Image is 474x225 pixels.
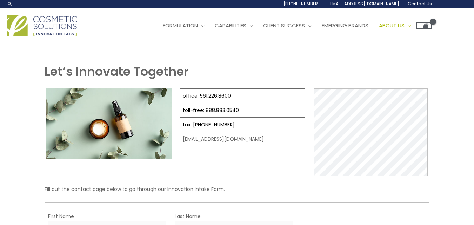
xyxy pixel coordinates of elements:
[209,15,258,36] a: Capabilities
[183,92,231,99] a: office: 561.226.8600
[7,1,13,7] a: Search icon link
[263,22,305,29] span: Client Success
[48,212,74,221] label: First Name
[316,15,374,36] a: Emerging Brands
[45,185,430,194] p: Fill out the contact page below to go through our Innovation Intake Form.
[183,107,239,114] a: toll-free: 888.883.0540
[158,15,209,36] a: Formulation
[374,15,416,36] a: About Us
[258,15,316,36] a: Client Success
[45,63,189,80] strong: Let’s Innovate Together
[322,22,368,29] span: Emerging Brands
[183,121,235,128] a: fax: [PHONE_NUMBER]
[416,22,432,29] a: View Shopping Cart, empty
[379,22,405,29] span: About Us
[175,212,201,221] label: Last Name
[328,1,399,7] span: [EMAIL_ADDRESS][DOMAIN_NAME]
[152,15,432,36] nav: Site Navigation
[215,22,246,29] span: Capabilities
[163,22,198,29] span: Formulation
[408,1,432,7] span: Contact Us
[283,1,320,7] span: [PHONE_NUMBER]
[180,132,305,146] td: [EMAIL_ADDRESS][DOMAIN_NAME]
[7,15,77,36] img: Cosmetic Solutions Logo
[46,88,172,159] img: Contact page image for private label skincare manufacturer Cosmetic solutions shows a skin care b...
